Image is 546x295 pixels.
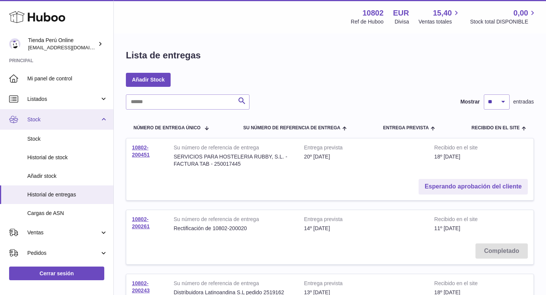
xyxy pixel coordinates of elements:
span: Su número de referencia de entrega [243,126,340,130]
div: Rectificación de 10802-200020 [174,225,293,232]
strong: Entrega prevista [304,216,423,225]
div: Divisa [395,18,409,25]
a: 10802-200451 [132,144,150,158]
strong: Recibido en el site [434,216,496,225]
strong: Entrega prevista [304,144,423,153]
span: Historial de stock [27,154,108,161]
span: Cargas de ASN [27,210,108,217]
span: Ventas totales [419,18,461,25]
span: Ventas [27,229,100,236]
span: Añadir stock [27,173,108,180]
a: Esperando aprobación del cliente [419,179,528,195]
div: 20º [DATE] [304,153,423,160]
span: Entrega prevista [383,126,429,130]
h1: Lista de entregas [126,49,201,61]
span: Stock total DISPONIBLE [470,18,537,25]
span: Stock [27,116,100,123]
span: Recibido en el site [471,126,519,130]
div: 14º [DATE] [304,225,423,232]
img: contacto@tiendaperuonline.com [9,38,20,50]
span: Pedidos [27,249,100,257]
strong: 10802 [362,8,384,18]
strong: Recibido en el site [434,144,496,153]
a: Añadir Stock [126,73,171,86]
a: Cerrar sesión [9,267,104,280]
span: Listados [27,96,100,103]
strong: Entrega prevista [304,280,423,289]
span: Historial de entregas [27,191,108,198]
strong: Su número de referencia de entrega [174,280,293,289]
span: 0,00 [513,8,528,18]
span: 18º [DATE] [434,154,460,160]
label: Mostrar [460,98,480,105]
span: Número de entrega único [133,126,201,130]
a: 15,40 Ventas totales [419,8,461,25]
div: Tienda Perú Online [28,37,96,51]
strong: Su número de referencia de entrega [174,216,293,225]
div: SERVICIOS PARA HOSTELERIA RUBBY, S.L. - FACTURA TAB - 250017445 [174,153,293,168]
a: 10802-200243 [132,280,150,293]
strong: Recibido en el site [434,280,496,289]
span: [EMAIL_ADDRESS][DOMAIN_NAME] [28,44,111,50]
div: Ref de Huboo [351,18,383,25]
strong: EUR [393,8,409,18]
span: entradas [513,98,534,105]
strong: Su número de referencia de entrega [174,144,293,153]
span: Mi panel de control [27,75,108,82]
span: Stock [27,135,108,143]
span: 11º [DATE] [434,225,460,231]
span: 15,40 [433,8,452,18]
a: 0,00 Stock total DISPONIBLE [470,8,537,25]
a: 10802-200261 [132,216,150,229]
